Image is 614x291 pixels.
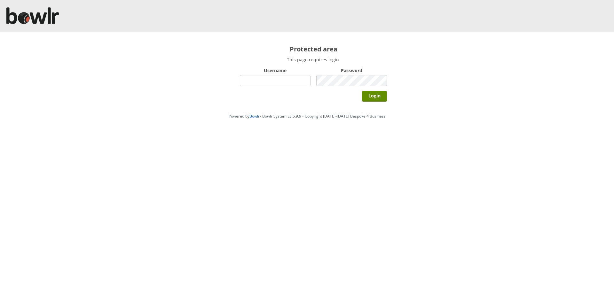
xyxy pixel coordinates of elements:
p: This page requires login. [240,57,387,63]
input: Login [362,91,387,102]
label: Username [240,67,311,73]
h2: Protected area [240,45,387,53]
span: Powered by • Bowlr System v3.5.9.9 • Copyright [DATE]-[DATE] Bespoke 4 Business [229,113,386,119]
a: Bowlr [249,113,260,119]
label: Password [316,67,387,73]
